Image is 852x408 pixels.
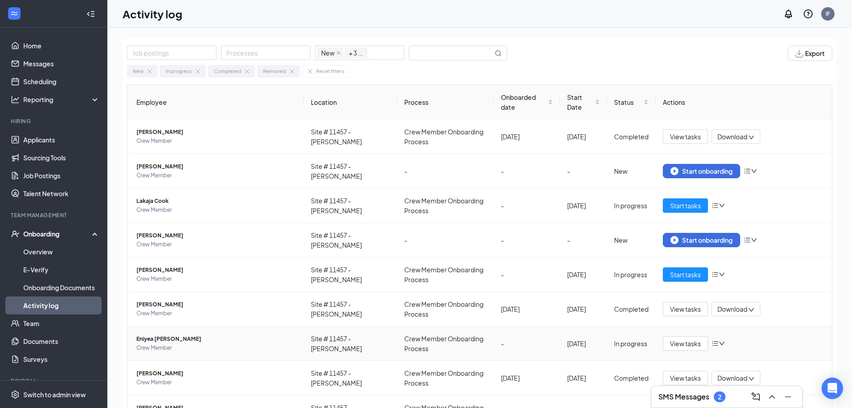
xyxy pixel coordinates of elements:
span: Export [805,50,825,56]
div: Switch to admin view [23,390,86,399]
span: + 3 ... [349,48,363,58]
td: Site # 11457 - [PERSON_NAME] [304,292,397,326]
div: Start onboarding [670,167,733,175]
svg: ComposeMessage [750,391,761,402]
span: Download [717,305,747,314]
td: Crew Member Onboarding Process [397,258,494,292]
th: Process [397,85,494,120]
a: Home [23,37,100,55]
div: Onboarding [23,229,92,238]
span: bars [712,340,719,347]
div: IF [826,10,830,17]
div: New [614,235,649,245]
h3: SMS Messages [658,392,709,402]
span: Crew Member [136,137,297,146]
a: Overview [23,243,100,261]
span: down [751,237,757,243]
span: Crew Member [136,275,297,283]
a: E-Verify [23,261,100,279]
span: down [719,202,725,209]
div: - [501,339,553,348]
th: Actions [656,85,832,120]
td: Site # 11457 - [PERSON_NAME] [304,361,397,395]
span: [PERSON_NAME] [136,128,297,137]
button: Start onboarding [663,233,740,247]
div: New [614,166,649,176]
td: Crew Member Onboarding Process [397,120,494,154]
a: Job Postings [23,167,100,185]
div: 2 [718,393,721,401]
span: Download [717,374,747,383]
td: Site # 11457 - [PERSON_NAME] [304,154,397,189]
svg: Settings [11,390,20,399]
span: Eniyea [PERSON_NAME] [136,335,297,344]
td: Crew Member Onboarding Process [397,326,494,361]
svg: Collapse [86,9,95,18]
span: New [321,48,335,58]
a: Activity log [23,296,100,314]
span: Crew Member [136,309,297,318]
span: Crew Member [136,206,297,215]
th: Location [304,85,397,120]
button: Start tasks [663,198,708,213]
span: View tasks [670,339,701,348]
div: Payroll [11,377,98,385]
button: View tasks [663,336,708,351]
a: Sourcing Tools [23,149,100,167]
div: [DATE] [501,304,553,314]
div: [DATE] [567,270,600,279]
span: + 3 ... [345,47,367,58]
div: In progress [165,67,192,75]
a: Applicants [23,131,100,149]
span: bars [712,271,719,278]
span: Crew Member [136,378,297,387]
td: - [560,223,607,258]
button: Start tasks [663,267,708,282]
span: down [719,340,725,347]
div: Reset filters [316,67,344,75]
div: [DATE] [501,132,553,142]
a: Team [23,314,100,332]
div: - [501,201,553,210]
div: New [133,67,144,75]
span: Lakaja Cook [136,197,297,206]
h1: Activity log [123,6,182,21]
a: Talent Network [23,185,100,202]
div: In progress [614,201,649,210]
div: Completed [614,373,649,383]
svg: ChevronUp [767,391,777,402]
button: Minimize [781,390,795,404]
button: Export [788,46,832,61]
span: Start Date [567,92,593,112]
a: Scheduling [23,73,100,90]
svg: MagnifyingGlass [495,50,502,57]
div: - [501,166,553,176]
td: Crew Member Onboarding Process [397,361,494,395]
td: Site # 11457 - [PERSON_NAME] [304,189,397,223]
div: [DATE] [567,304,600,314]
span: New [317,47,343,58]
div: Removed [263,67,286,75]
span: [PERSON_NAME] [136,266,297,275]
th: Status [607,85,656,120]
span: Crew Member [136,171,297,180]
button: Start onboarding [663,164,740,178]
div: Open Intercom Messenger [822,378,843,399]
td: - [397,223,494,258]
button: View tasks [663,129,708,144]
span: View tasks [670,132,701,142]
button: ComposeMessage [749,390,763,404]
div: [DATE] [567,201,600,210]
span: bars [744,167,751,175]
div: In progress [614,270,649,279]
span: Start tasks [670,270,701,279]
span: Crew Member [136,240,297,249]
div: [DATE] [567,373,600,383]
span: down [751,168,757,174]
div: Team Management [11,211,98,219]
div: Completed [614,304,649,314]
div: [DATE] [501,373,553,383]
span: [PERSON_NAME] [136,162,297,171]
td: Site # 11457 - [PERSON_NAME] [304,223,397,258]
th: Onboarded date [494,85,560,120]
